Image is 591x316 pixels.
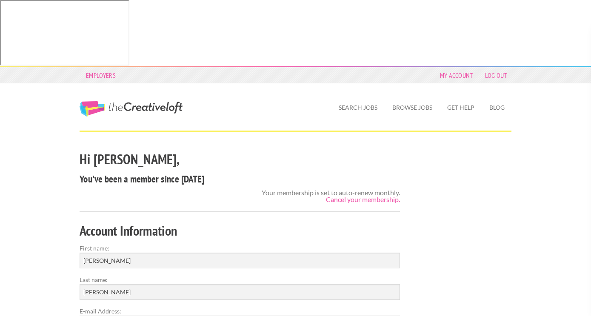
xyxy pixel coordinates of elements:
a: Search Jobs [332,98,384,117]
a: Browse Jobs [385,98,439,117]
h4: You've been a member since [DATE] [80,172,400,186]
a: Employers [82,69,120,81]
h2: Hi [PERSON_NAME], [80,150,400,169]
label: First name: [80,244,400,253]
a: Log Out [481,69,511,81]
a: My Account [436,69,477,81]
div: Your membership is set to auto-renew monthly. [262,189,400,203]
a: Cancel your membership. [326,195,400,203]
a: Get Help [440,98,481,117]
a: Blog [483,98,511,117]
label: E-mail Address: [80,307,400,316]
label: Last name: [80,275,400,284]
a: The Creative Loft [80,101,183,117]
h2: Account Information [80,221,400,240]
